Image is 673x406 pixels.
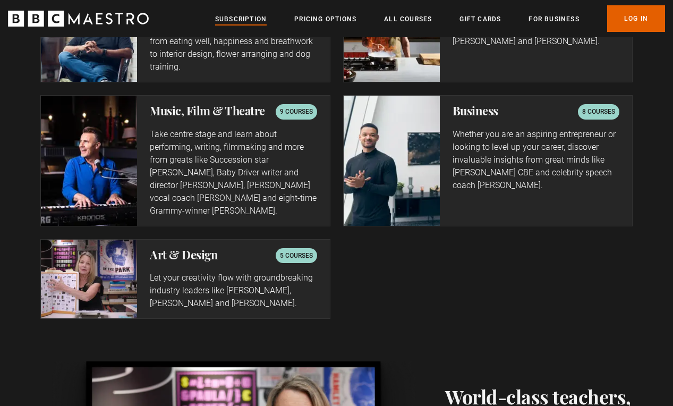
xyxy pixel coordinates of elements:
h2: Music, Film & Theatre [150,104,265,117]
p: Take centre stage and learn about performing, writing, filmmaking and more from greats like Succe... [150,128,317,217]
p: Let your creativity flow with groundbreaking industry leaders like [PERSON_NAME], [PERSON_NAME] a... [150,272,317,310]
a: Gift Cards [459,14,501,24]
a: Subscription [215,14,267,24]
a: Log In [607,5,665,32]
h2: Art & Design [150,248,218,261]
p: Create a healthy life and happy home as our experts teach you about all things lifestyle - from e... [150,10,317,73]
a: For business [529,14,579,24]
h2: Business [453,104,498,117]
p: 5 courses [280,250,313,261]
nav: Primary [215,5,665,32]
a: Pricing Options [294,14,356,24]
p: 9 courses [280,106,313,117]
p: 8 courses [582,106,615,117]
p: Whether you are an aspiring entrepreneur or looking to level up your career, discover invaluable ... [453,128,619,192]
svg: BBC Maestro [8,11,149,27]
a: All Courses [384,14,432,24]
